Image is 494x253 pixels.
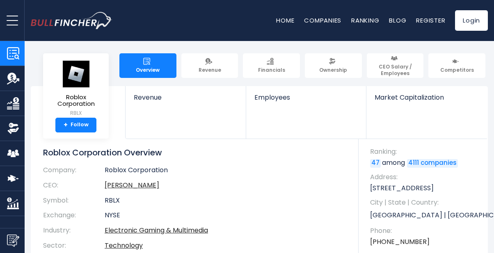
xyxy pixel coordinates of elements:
a: Blog [389,16,406,25]
th: Company: [43,166,105,178]
h1: Roblox Corporation Overview [43,147,346,158]
a: Financials [243,53,300,78]
span: Address: [370,173,480,182]
span: Competitors [440,67,474,73]
span: Ranking: [370,147,480,156]
th: CEO: [43,178,105,193]
a: +Follow [55,118,96,132]
span: City | State | Country: [370,198,480,207]
span: Overview [136,67,160,73]
span: Roblox Corporation [50,94,102,107]
a: ceo [105,180,159,190]
a: Home [276,16,294,25]
span: CEO Salary / Employees [370,64,420,76]
a: Revenue [126,86,246,115]
span: Phone: [370,226,480,235]
a: CEO Salary / Employees [367,53,424,78]
td: RBLX [105,193,346,208]
td: Roblox Corporation [105,166,346,178]
a: Employees [246,86,366,115]
p: among [370,158,480,167]
span: Employees [254,93,358,101]
a: Ownership [305,53,362,78]
a: Register [416,16,445,25]
span: Financials [258,67,285,73]
th: Exchange: [43,208,105,223]
a: Market Capitalization [366,86,487,115]
small: RBLX [50,109,102,117]
p: [GEOGRAPHIC_DATA] | [GEOGRAPHIC_DATA] | US [370,209,480,221]
a: Technology [105,241,143,250]
td: NYSE [105,208,346,223]
span: Revenue [199,67,221,73]
a: Go to homepage [31,12,112,29]
a: [PHONE_NUMBER] [370,237,430,246]
a: 47 [370,159,381,167]
a: Companies [304,16,341,25]
p: [STREET_ADDRESS] [370,184,480,193]
a: Revenue [181,53,238,78]
span: Ownership [319,67,347,73]
a: Electronic Gaming & Multimedia [105,226,208,235]
span: Market Capitalization [375,93,479,101]
a: Roblox Corporation RBLX [49,60,103,118]
a: Overview [119,53,176,78]
a: Competitors [428,53,485,78]
a: Login [455,10,488,31]
img: Ownership [7,122,19,134]
span: Revenue [134,93,238,101]
img: bullfincher logo [31,12,112,29]
th: Industry: [43,223,105,238]
a: Ranking [351,16,379,25]
strong: + [64,121,68,129]
a: 4111 companies [407,159,458,167]
th: Symbol: [43,193,105,208]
